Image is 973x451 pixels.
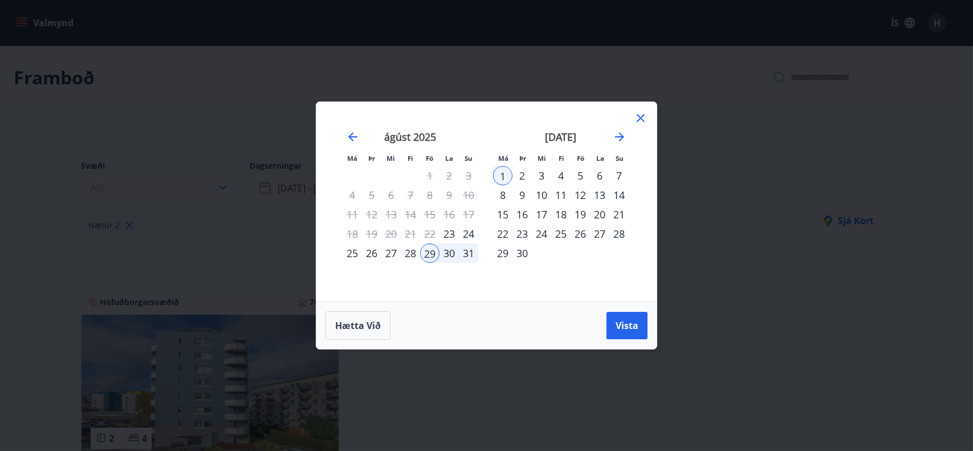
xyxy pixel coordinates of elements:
td: Choose sunnudagur, 28. september 2025 as your check-in date. It’s available. [609,224,629,243]
td: Choose þriðjudagur, 23. september 2025 as your check-in date. It’s available. [512,224,532,243]
div: 11 [551,185,571,205]
div: 30 [512,243,532,263]
td: Not available. mánudagur, 4. ágúst 2025 [343,185,362,205]
div: 25 [551,224,571,243]
td: Not available. fimmtudagur, 7. ágúst 2025 [401,185,420,205]
div: 16 [512,205,532,224]
td: Not available. laugardagur, 2. ágúst 2025 [439,166,459,185]
div: 5 [571,166,590,185]
td: Not available. sunnudagur, 10. ágúst 2025 [459,185,478,205]
div: 24 [532,224,551,243]
td: Choose þriðjudagur, 2. september 2025 as your check-in date. It’s available. [512,166,532,185]
td: Not available. föstudagur, 8. ágúst 2025 [420,185,439,205]
td: Not available. laugardagur, 16. ágúst 2025 [439,205,459,224]
td: Choose laugardagur, 13. september 2025 as your check-in date. It’s available. [590,185,609,205]
td: Choose miðvikudagur, 27. ágúst 2025 as your check-in date. It’s available. [381,243,401,263]
td: Not available. mánudagur, 11. ágúst 2025 [343,205,362,224]
small: Fi [408,154,413,162]
td: Selected as end date. mánudagur, 1. september 2025 [493,166,512,185]
td: Choose fimmtudagur, 18. september 2025 as your check-in date. It’s available. [551,205,571,224]
div: 26 [571,224,590,243]
small: Fö [426,154,434,162]
td: Selected as start date. föstudagur, 29. ágúst 2025 [420,243,439,263]
td: Not available. fimmtudagur, 21. ágúst 2025 [401,224,420,243]
small: Má [498,154,508,162]
td: Choose þriðjudagur, 30. september 2025 as your check-in date. It’s available. [512,243,532,263]
div: 29 [493,243,512,263]
div: 10 [532,185,551,205]
small: Fi [559,154,564,162]
small: La [596,154,604,162]
td: Choose miðvikudagur, 24. september 2025 as your check-in date. It’s available. [532,224,551,243]
div: 27 [590,224,609,243]
td: Choose sunnudagur, 24. ágúst 2025 as your check-in date. It’s available. [459,224,478,243]
td: Not available. laugardagur, 9. ágúst 2025 [439,185,459,205]
td: Choose laugardagur, 6. september 2025 as your check-in date. It’s available. [590,166,609,185]
div: 12 [571,185,590,205]
td: Not available. þriðjudagur, 12. ágúst 2025 [362,205,381,224]
td: Choose þriðjudagur, 26. ágúst 2025 as your check-in date. It’s available. [362,243,381,263]
td: Choose miðvikudagur, 3. september 2025 as your check-in date. It’s available. [532,166,551,185]
small: Mi [538,154,547,162]
td: Choose fimmtudagur, 4. september 2025 as your check-in date. It’s available. [551,166,571,185]
div: 15 [493,205,512,224]
div: 8 [493,185,512,205]
td: Not available. mánudagur, 18. ágúst 2025 [343,224,362,243]
td: Choose mánudagur, 22. september 2025 as your check-in date. It’s available. [493,224,512,243]
strong: ágúst 2025 [385,130,437,144]
div: 1 [493,166,512,185]
div: 7 [609,166,629,185]
div: 2 [512,166,532,185]
span: Hætta við [335,319,381,332]
td: Not available. föstudagur, 22. ágúst 2025 [420,224,439,243]
small: Fö [577,154,585,162]
td: Choose sunnudagur, 21. september 2025 as your check-in date. It’s available. [609,205,629,224]
td: Choose miðvikudagur, 10. september 2025 as your check-in date. It’s available. [532,185,551,205]
td: Choose þriðjudagur, 16. september 2025 as your check-in date. It’s available. [512,205,532,224]
small: Þr [519,154,526,162]
td: Not available. þriðjudagur, 5. ágúst 2025 [362,185,381,205]
td: Choose mánudagur, 29. september 2025 as your check-in date. It’s available. [493,243,512,263]
div: 19 [571,205,590,224]
td: Not available. föstudagur, 1. ágúst 2025 [420,166,439,185]
div: 9 [512,185,532,205]
button: Vista [606,312,648,339]
div: 28 [401,243,420,263]
td: Choose fimmtudagur, 28. ágúst 2025 as your check-in date. It’s available. [401,243,420,263]
div: 27 [381,243,401,263]
td: Choose sunnudagur, 7. september 2025 as your check-in date. It’s available. [609,166,629,185]
td: Not available. fimmtudagur, 14. ágúst 2025 [401,205,420,224]
td: Not available. þriðjudagur, 19. ágúst 2025 [362,224,381,243]
small: Su [616,154,624,162]
div: 30 [439,243,459,263]
div: 6 [590,166,609,185]
div: Calendar [330,116,643,288]
div: 4 [551,166,571,185]
td: Not available. miðvikudagur, 13. ágúst 2025 [381,205,401,224]
span: Vista [616,319,638,332]
div: 21 [609,205,629,224]
small: La [445,154,453,162]
div: 26 [362,243,381,263]
td: Not available. miðvikudagur, 6. ágúst 2025 [381,185,401,205]
td: Choose mánudagur, 25. ágúst 2025 as your check-in date. It’s available. [343,243,362,263]
td: Not available. sunnudagur, 17. ágúst 2025 [459,205,478,224]
div: 24 [459,224,478,243]
div: 3 [532,166,551,185]
div: 28 [609,224,629,243]
div: 29 [420,243,439,263]
td: Choose laugardagur, 27. september 2025 as your check-in date. It’s available. [590,224,609,243]
td: Choose föstudagur, 26. september 2025 as your check-in date. It’s available. [571,224,590,243]
td: Choose föstudagur, 12. september 2025 as your check-in date. It’s available. [571,185,590,205]
td: Choose föstudagur, 19. september 2025 as your check-in date. It’s available. [571,205,590,224]
div: 20 [590,205,609,224]
td: Not available. föstudagur, 15. ágúst 2025 [420,205,439,224]
div: 23 [512,224,532,243]
td: Choose sunnudagur, 14. september 2025 as your check-in date. It’s available. [609,185,629,205]
strong: [DATE] [545,130,577,144]
div: 22 [493,224,512,243]
td: Choose þriðjudagur, 9. september 2025 as your check-in date. It’s available. [512,185,532,205]
td: Selected. laugardagur, 30. ágúst 2025 [439,243,459,263]
td: Choose fimmtudagur, 25. september 2025 as your check-in date. It’s available. [551,224,571,243]
button: Hætta við [325,311,390,340]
